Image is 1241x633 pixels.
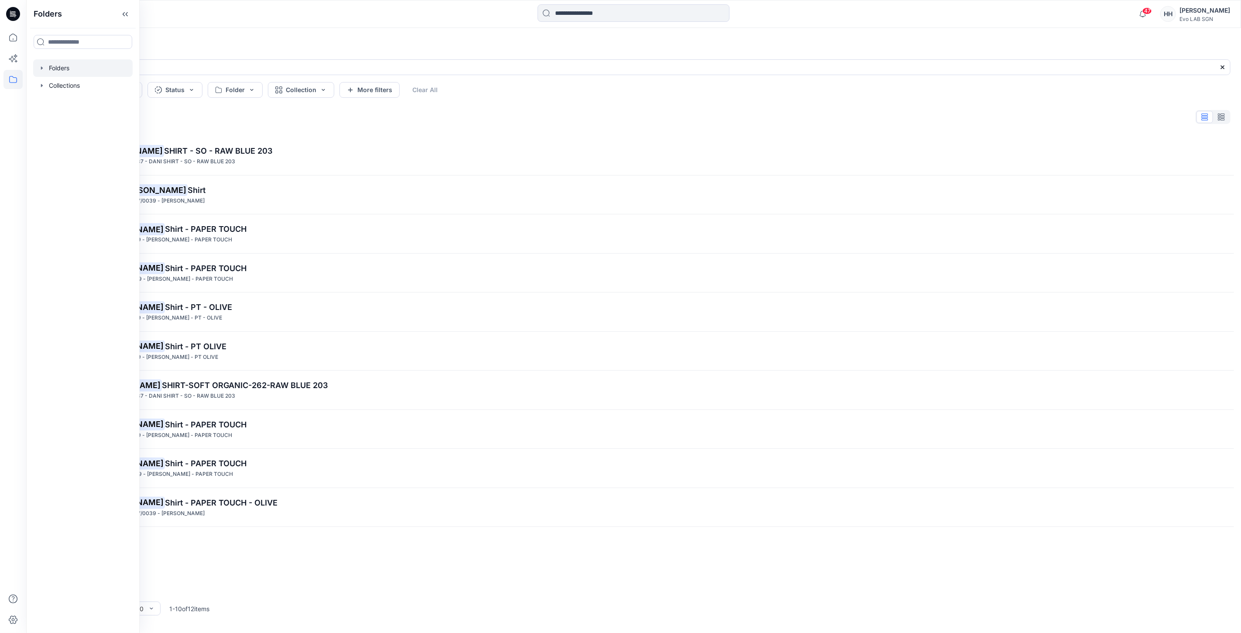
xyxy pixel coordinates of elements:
span: SHIRT-SOFT ORGANIC-262-RAW BLUE 203 [162,381,328,390]
span: Shirt [188,186,206,195]
mark: [PERSON_NAME] [118,184,188,196]
a: F03-0039 -[PERSON_NAME]Shirt - PT - OLIVEPersonal Zone>Trash>F03-0039 - [PERSON_NAME] - PT - OLIVE [31,296,1236,328]
span: Shirt - PAPER TOUCH [165,224,247,234]
button: Status [147,82,202,98]
p: F03-0039 - DANI Shirt - PT OLIVE [114,353,218,362]
p: F03-0039 - DANI Shirt - PT - OLIVE [114,313,222,323]
p: F03-0039 - DANI Shirt - PAPER TOUCH [114,431,232,440]
a: F03-0037/0039 -[PERSON_NAME]ShirtPersonal Zone>Trash>F03-0037/0039 - [PERSON_NAME] [31,179,1236,211]
a: F03-0039 -[PERSON_NAME]Shirt - PAPER TOUCHPersonal Zone>Trash>F03-0039 - [PERSON_NAME] - PAPER TOUCH [31,218,1236,250]
div: [PERSON_NAME] [1179,5,1230,16]
div: HH [1160,6,1176,22]
div: 10 [137,604,144,613]
a: F03-0039 -[PERSON_NAME]Shirt - PT OLIVEPersonal Zone>Trash>F03-0039 - [PERSON_NAME] - PT OLIVE [31,335,1236,367]
span: Shirt - PAPER TOUCH [165,420,247,429]
a: F03-0037-[PERSON_NAME]SHIRT-SOFT ORGANIC-262-RAW BLUE 203S262>SOFT ORGANIC>F03-0037 - DANI SHIRT ... [31,374,1236,406]
span: Shirt - PAPER TOUCH [165,264,247,273]
a: F03-0039 -[PERSON_NAME]Shirt - PAPER TOUCHPersonal Zone>Trash>F03-0039 - [PERSON_NAME] - PAPER TOUCH [31,413,1236,445]
button: Folder [208,82,263,98]
p: F03-0037/0039 - DANI Shirt [114,196,205,206]
p: F03-0037/0039 - DANI Shirt [114,509,205,518]
button: More filters [339,82,400,98]
p: F03-0037 - DANI SHIRT - SO - RAW BLUE 203 [117,157,235,166]
a: F03-0039 -[PERSON_NAME]Shirt - PAPER TOUCHS262>PAPER TOUCH>F03-0039 - [PERSON_NAME] - PAPER TOUCH [31,257,1236,289]
span: Shirt - PT - OLIVE [165,303,232,312]
button: Collection [268,82,334,98]
a: F03-0037 -[PERSON_NAME]SHIRT - SO - RAW BLUE 203S262>SOFT ORGANIC>F03-0037 - DANI SHIRT - SO - RA... [31,140,1236,172]
span: Shirt - PAPER TOUCH [165,459,247,468]
a: F03-0039 -[PERSON_NAME]Shirt - PAPER TOUCHS262>PAPER TOUCH>F03-0039 - [PERSON_NAME] - PAPER TOUCH [31,452,1236,484]
a: F03-0039 -[PERSON_NAME]Shirt - PAPER TOUCH - OLIVEPersonal Zone>Trash>F03-0037/0039 - [PERSON_NAME] [31,492,1236,523]
p: F03-0039 - DANI Shirt - PAPER TOUCH [114,235,232,244]
span: Shirt - PT OLIVE [165,342,226,351]
div: Evo LAB SGN [1179,16,1230,22]
span: Shirt - PAPER TOUCH - OLIVE [165,498,278,507]
p: 1 - 10 of 12 items [169,604,209,613]
p: F03-0037 - DANI SHIRT - SO - RAW BLUE 203 [117,392,235,401]
span: SHIRT - SO - RAW BLUE 203 [164,146,272,155]
h4: Search [30,35,1238,59]
span: 47 [1142,7,1152,14]
p: F03-0039 - DANI Shirt - PAPER TOUCH [115,275,233,284]
p: F03-0039 - DANI Shirt - PAPER TOUCH [115,470,233,479]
